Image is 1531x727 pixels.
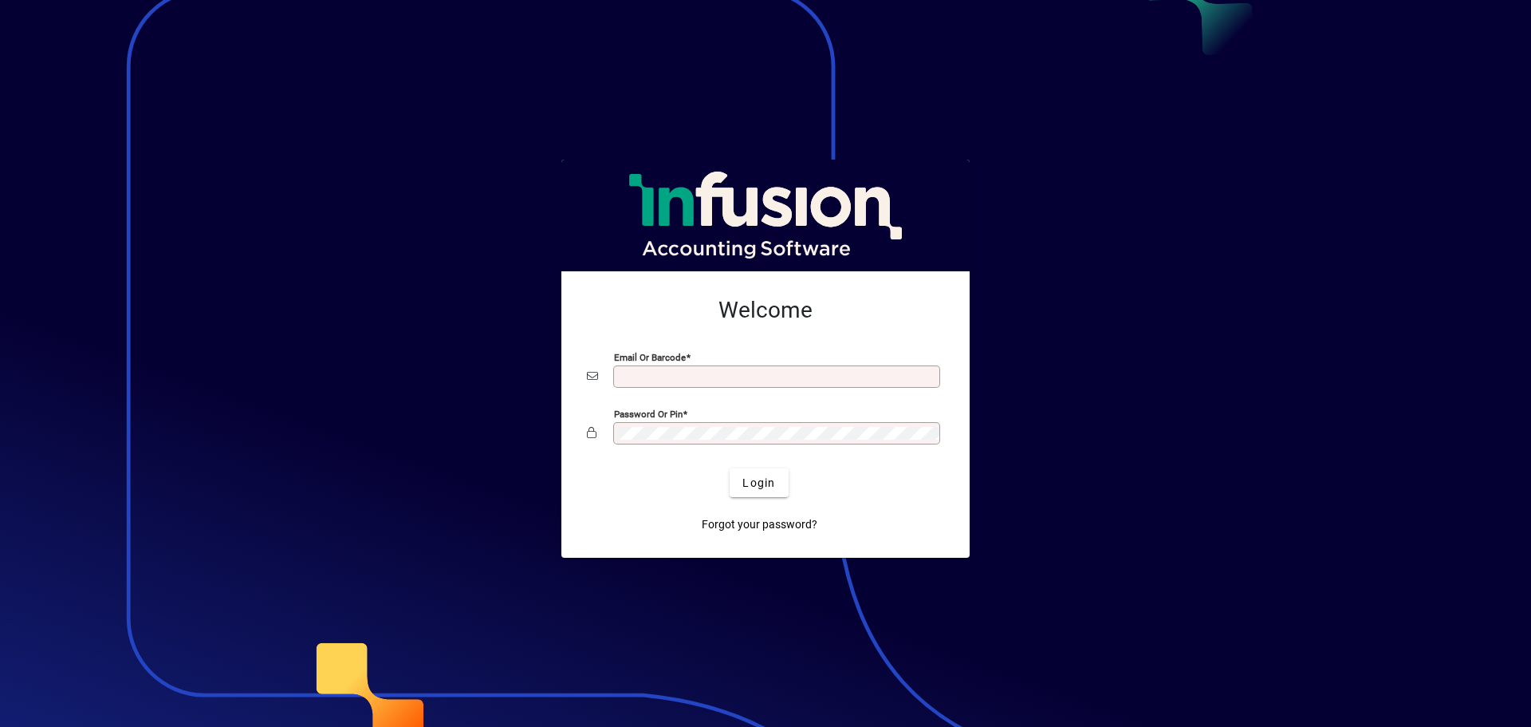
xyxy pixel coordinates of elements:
[742,475,775,492] span: Login
[614,409,683,420] mat-label: Password or Pin
[730,468,788,497] button: Login
[702,516,817,533] span: Forgot your password?
[587,297,944,324] h2: Welcome
[614,352,686,363] mat-label: Email or Barcode
[695,510,824,539] a: Forgot your password?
